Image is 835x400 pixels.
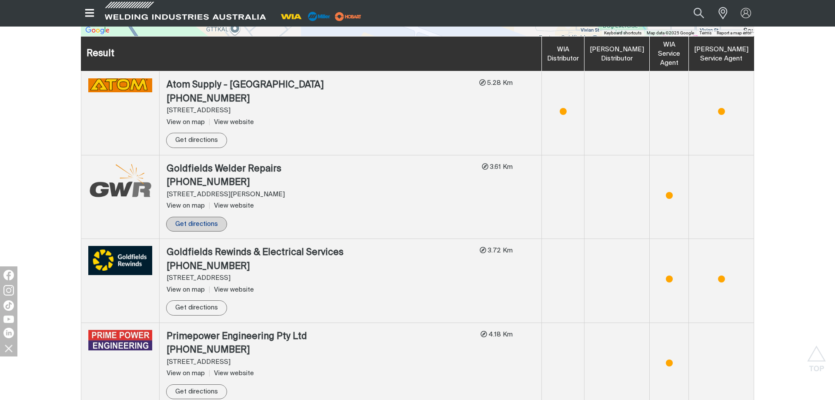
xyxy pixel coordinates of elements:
[166,133,227,148] a: Get directions
[488,164,513,170] span: 3.61 Km
[167,246,473,260] div: Goldfields Rewinds & Electrical Services
[167,357,474,367] div: [STREET_ADDRESS]
[689,37,754,71] th: [PERSON_NAME] Service Agent
[717,30,751,35] a: Report a map error
[684,3,714,23] button: Search products
[88,246,152,275] img: Goldfields Rewinds & Electrical Services
[88,78,152,92] img: Atom Supply - Kalgoorlie
[167,176,475,190] div: [PHONE_NUMBER]
[209,370,254,376] a: View website
[167,78,472,92] div: Atom Supply - [GEOGRAPHIC_DATA]
[167,370,205,376] span: View on map
[332,13,364,20] a: miller
[542,37,584,71] th: WIA Distributor
[167,106,472,116] div: [STREET_ADDRESS]
[604,30,641,36] button: Keyboard shortcuts
[584,37,650,71] th: [PERSON_NAME] Distributor
[650,37,689,71] th: WIA Service Agent
[166,384,227,400] a: Get directions
[83,25,112,36] a: Open this area in Google Maps (opens a new window)
[167,273,473,283] div: [STREET_ADDRESS]
[167,202,205,209] span: View on map
[3,328,14,338] img: LinkedIn
[699,30,711,35] a: Terms
[167,343,474,357] div: [PHONE_NUMBER]
[167,92,472,106] div: [PHONE_NUMBER]
[3,316,14,323] img: YouTube
[807,346,826,365] button: Scroll to top
[1,341,16,356] img: hide socials
[166,217,227,232] a: Get directions
[88,330,152,350] img: Primepower Engineering Pty Ltd
[167,286,205,293] span: View on map
[167,119,205,125] span: View on map
[3,270,14,280] img: Facebook
[167,190,475,200] div: [STREET_ADDRESS][PERSON_NAME]
[167,162,475,176] div: Goldfields Welder Repairs
[88,162,152,199] img: Goldfields Welder Repairs
[83,25,112,36] img: Google
[647,30,694,35] span: Map data ©2025 Google
[166,300,227,316] a: Get directions
[486,80,513,86] span: 5.28 Km
[81,37,542,71] th: Result
[332,10,364,23] img: miller
[209,119,254,125] a: View website
[209,286,254,293] a: View website
[673,3,714,23] input: Product name or item number...
[3,285,14,296] img: Instagram
[167,260,473,274] div: [PHONE_NUMBER]
[167,330,474,344] div: Primepower Engineering Pty Ltd
[487,331,513,338] span: 4.18 Km
[209,202,254,209] a: View website
[3,300,14,311] img: TikTok
[486,247,513,254] span: 3.72 Km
